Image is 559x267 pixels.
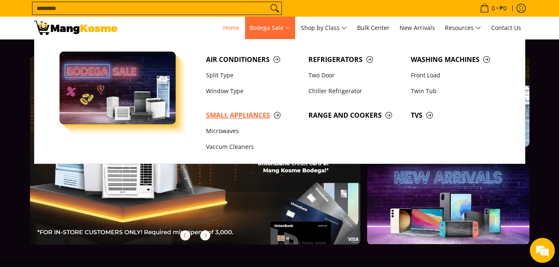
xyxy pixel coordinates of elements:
a: Refrigerators [304,52,407,67]
span: TVs [411,110,505,121]
a: Bulk Center [353,17,394,39]
button: Search [268,2,281,15]
a: Twin Tub [407,83,509,99]
span: Contact Us [491,24,521,32]
span: Small Appliances [206,110,300,121]
span: New Arrivals [400,24,435,32]
a: Two Door [304,67,407,83]
span: Bulk Center [357,24,390,32]
a: TVs [407,107,509,123]
a: Small Appliances [202,107,304,123]
span: Refrigerators [308,54,402,65]
a: Shop by Class [297,17,351,39]
a: Vaccum Cleaners [202,139,304,155]
span: Air Conditioners [206,54,300,65]
a: Resources [441,17,485,39]
img: Mang Kosme: Your Home Appliances Warehouse Sale Partner! [34,21,117,35]
button: Previous [176,226,194,245]
span: Shop by Class [301,23,347,33]
a: Contact Us [487,17,525,39]
img: Bodega Sale [60,52,176,124]
a: Washing Machines [407,52,509,67]
span: Bodega Sale [249,23,291,33]
a: Microwaves [202,123,304,139]
a: Range and Cookers [304,107,407,123]
a: Split Type [202,67,304,83]
span: Home [223,24,239,32]
a: Home [219,17,243,39]
a: New Arrivals [395,17,439,39]
a: Chiller Refrigerator [304,83,407,99]
a: Air Conditioners [202,52,304,67]
button: Next [196,226,214,245]
span: ₱0 [498,5,508,11]
a: Bodega Sale [245,17,295,39]
a: Front Load [407,67,509,83]
span: 0 [490,5,496,11]
span: • [477,4,509,13]
nav: Main Menu [126,17,525,39]
span: Resources [445,23,481,33]
a: Window Type [202,83,304,99]
span: Washing Machines [411,54,505,65]
span: Range and Cookers [308,110,402,121]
